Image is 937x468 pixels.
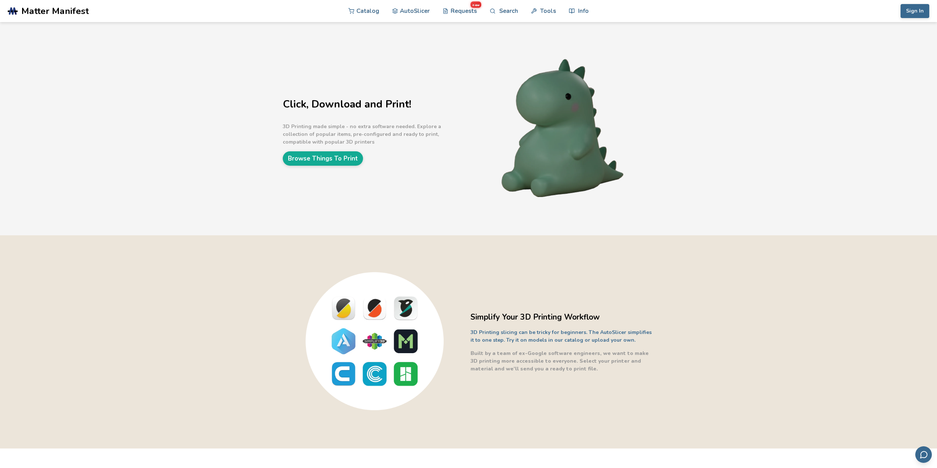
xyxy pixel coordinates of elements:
[471,1,481,8] span: new
[471,312,655,323] h2: Simplify Your 3D Printing Workflow
[283,151,363,166] a: Browse Things To Print
[901,4,929,18] button: Sign In
[283,123,467,146] p: 3D Printing made simple - no extra software needed. Explore a collection of popular items, pre-co...
[471,349,655,373] p: Built by a team of ex-Google software engineers, we want to make 3D printing more accessible to e...
[915,446,932,463] button: Send feedback via email
[471,328,655,344] p: 3D Printing slicing can be tricky for beginners. The AutoSlicer simplifies it to one step. Try it...
[21,6,89,16] span: Matter Manifest
[283,99,467,110] h1: Click, Download and Print!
